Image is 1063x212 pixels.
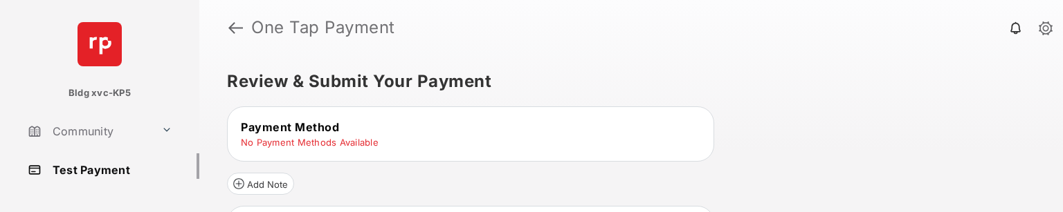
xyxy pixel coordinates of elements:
[240,136,379,148] td: No Payment Methods Available
[251,19,395,36] strong: One Tap Payment
[78,22,122,66] img: svg+xml;base64,PHN2ZyB4bWxucz0iaHR0cDovL3d3dy53My5vcmcvMjAwMC9zdmciIHdpZHRoPSI2NCIgaGVpZ2h0PSI2NC...
[241,120,339,134] span: Payment Method
[69,86,131,100] p: Bldg xvc-KP5
[22,153,199,186] a: Test Payment
[227,73,1024,90] h5: Review & Submit Your Payment
[22,115,156,148] a: Community
[227,173,294,195] button: Add Note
